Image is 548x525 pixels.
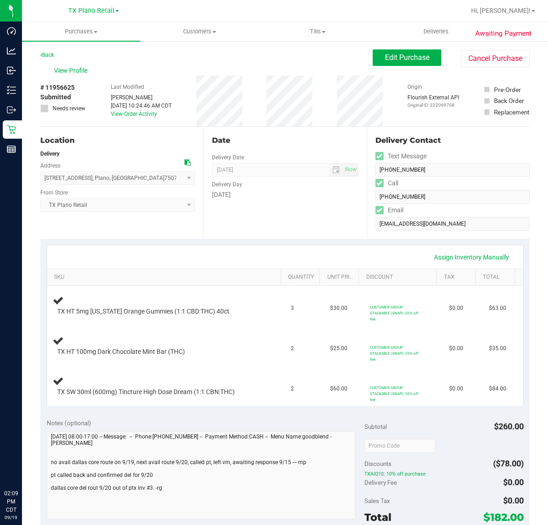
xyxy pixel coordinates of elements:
[370,305,418,321] span: CUSTOMER GROUP STACKABLE (SNAP): 20% off line
[40,135,195,146] div: Location
[375,177,398,190] label: Call
[489,344,506,353] span: $35.00
[375,163,530,177] input: Format: (999) 999-9999
[370,385,418,402] span: CUSTOMER GROUP STACKABLE (SNAP): 20% off line
[57,307,229,316] span: TX HT 5mg [US_STATE] Orange Gummies (1:1 CBD:THC) 40ct
[375,150,427,163] label: Text Message
[364,439,435,453] input: Promo Code
[111,93,172,102] div: [PERSON_NAME]
[449,304,463,313] span: $0.00
[428,249,515,265] a: Assign Inventory Manually
[288,274,316,281] a: Quantity
[366,274,434,281] a: Discount
[4,489,18,514] p: 02:09 PM CDT
[364,479,397,486] span: Delivery Fee
[53,104,85,113] span: Needs review
[111,111,157,117] a: View Order Activity
[407,83,422,91] label: Origin
[377,22,496,41] a: Deliveries
[7,125,16,134] inline-svg: Retail
[364,423,387,430] span: Subtotal
[47,419,91,427] span: Notes (optional)
[22,22,141,41] a: Purchases
[489,384,506,393] span: $84.00
[68,7,114,15] span: TX Plano Retail
[40,151,60,157] strong: Delivery
[471,7,531,14] span: Hi, [PERSON_NAME]!
[483,511,524,524] span: $182.00
[7,66,16,75] inline-svg: Inbound
[212,190,358,200] div: [DATE]
[212,135,358,146] div: Date
[503,477,524,487] span: $0.00
[493,459,524,468] span: ($78.00)
[373,49,441,66] button: Edit Purchase
[407,93,459,108] div: Flourish External API
[291,344,294,353] span: 2
[7,86,16,95] inline-svg: Inventory
[503,496,524,505] span: $0.00
[57,388,235,396] span: TX SW 30ml (600mg) Tincture High Dose Dream (1:1 CBN:THC)
[40,189,68,197] label: From Store
[40,52,54,58] a: Back
[7,27,16,36] inline-svg: Dashboard
[444,274,472,281] a: Tax
[9,452,37,479] iframe: Resource center
[212,180,242,189] label: Delivery Day
[449,384,463,393] span: $0.00
[375,204,403,217] label: Email
[475,28,532,39] span: Awaiting Payment
[291,304,294,313] span: 3
[212,153,244,162] label: Delivery Date
[494,422,524,431] span: $260.00
[22,27,141,36] span: Purchases
[259,27,377,36] span: Tills
[483,274,511,281] a: Total
[54,274,277,281] a: SKU
[54,66,91,76] span: View Profile
[7,46,16,55] inline-svg: Analytics
[40,162,60,170] label: Address
[111,102,172,110] div: [DATE] 10:24:46 AM CDT
[449,344,463,353] span: $0.00
[7,145,16,154] inline-svg: Reports
[489,304,506,313] span: $63.00
[494,96,524,105] div: Back Order
[327,274,355,281] a: Unit Price
[364,497,390,504] span: Sales Tax
[375,135,530,146] div: Delivery Contact
[364,511,391,524] span: Total
[141,27,259,36] span: Customers
[494,85,521,94] div: Pre-Order
[184,158,191,168] div: Copy address to clipboard
[494,108,529,117] div: Replacement
[330,304,347,313] span: $30.00
[407,102,459,108] p: Original ID: 322099708
[40,83,75,92] span: # 11956625
[364,471,523,477] span: TXAIQ10: 10% off purchase
[364,455,391,472] span: Discounts
[291,384,294,393] span: 2
[330,384,347,393] span: $60.00
[370,345,418,362] span: CUSTOMER GROUP STACKABLE (SNAP): 20% off line
[259,22,377,41] a: Tills
[111,83,144,91] label: Last Modified
[375,190,530,204] input: Format: (999) 999-9999
[57,347,185,356] span: TX HT 100mg Dark Chocolate Mint Bar (THC)
[40,92,71,102] span: Submitted
[411,27,461,36] span: Deliveries
[7,105,16,114] inline-svg: Outbound
[385,53,429,62] span: Edit Purchase
[4,514,18,521] p: 09/19
[461,50,530,67] button: Cancel Purchase
[330,344,347,353] span: $25.00
[141,22,259,41] a: Customers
